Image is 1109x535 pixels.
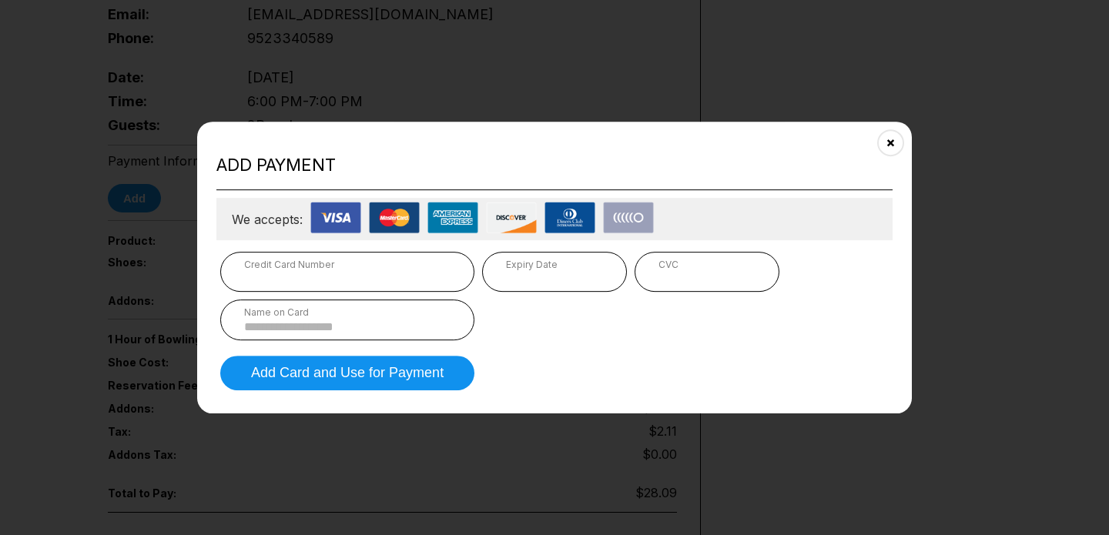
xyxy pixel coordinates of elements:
[427,202,478,233] img: card
[232,212,303,227] span: We accepts:
[244,306,451,318] div: Name on Card
[544,202,595,233] img: card
[244,270,451,285] iframe: Secure card number input frame
[369,202,420,233] img: card
[220,356,474,390] button: Add Card and Use for Payment
[658,259,756,270] div: CVC
[872,123,910,161] button: Close
[506,259,603,270] div: Expiry Date
[216,155,893,176] h2: Add payment
[506,270,603,285] iframe: Secure expiration date input frame
[486,202,537,233] img: card
[310,202,361,233] img: card
[658,270,756,285] iframe: Secure CVC input frame
[244,259,451,270] div: Credit Card Number
[603,202,654,233] img: card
